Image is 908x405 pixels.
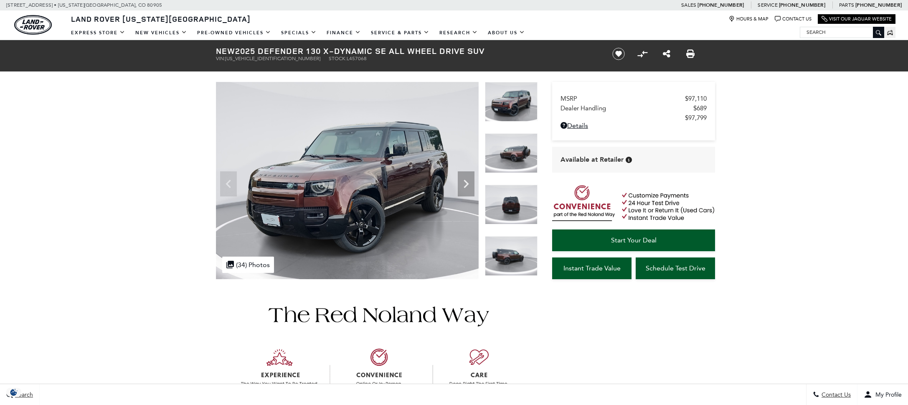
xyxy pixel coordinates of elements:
button: Open user profile menu [857,384,908,405]
img: Opt-Out Icon [4,388,23,397]
a: $97,799 [561,114,707,122]
a: Print this New 2025 Defender 130 X-Dynamic SE All Wheel Drive SUV [686,49,695,59]
span: Available at Retailer [561,155,624,164]
span: Start Your Deal [611,236,657,244]
img: Land Rover [14,15,52,35]
section: Click to Open Cookie Consent Modal [4,388,23,397]
a: Specials [276,25,322,40]
a: Finance [322,25,366,40]
a: [PHONE_NUMBER] [855,2,902,8]
a: [STREET_ADDRESS] • [US_STATE][GEOGRAPHIC_DATA], CO 80905 [6,2,162,8]
strong: New [216,45,235,56]
a: Service & Parts [366,25,434,40]
span: Sales [681,2,696,8]
span: L457068 [347,56,367,61]
a: Start Your Deal [552,229,715,251]
span: VIN: [216,56,225,61]
a: [PHONE_NUMBER] [779,2,825,8]
img: New 2025 Sedona Red LAND ROVER X-Dynamic SE image 4 [485,236,538,276]
div: Vehicle is in stock and ready for immediate delivery. Due to demand, availability is subject to c... [626,157,632,163]
a: Details [561,122,707,130]
span: Land Rover [US_STATE][GEOGRAPHIC_DATA] [71,14,251,24]
span: Instant Trade Value [563,264,621,272]
a: [PHONE_NUMBER] [697,2,744,8]
a: New Vehicles [130,25,192,40]
a: Visit Our Jaguar Website [822,16,892,22]
a: Land Rover [US_STATE][GEOGRAPHIC_DATA] [66,14,256,24]
a: land-rover [14,15,52,35]
span: Parts [839,2,854,8]
div: (34) Photos [222,257,274,273]
a: MSRP $97,110 [561,95,707,102]
img: New 2025 Sedona Red LAND ROVER X-Dynamic SE image 1 [485,82,538,122]
span: [US_VEHICLE_IDENTIFICATION_NUMBER] [225,56,320,61]
a: Schedule Test Drive [636,257,715,279]
a: Share this New 2025 Defender 130 X-Dynamic SE All Wheel Drive SUV [663,49,670,59]
span: Stock: [329,56,347,61]
span: Contact Us [819,391,851,398]
span: $689 [693,104,707,112]
button: Compare vehicle [636,48,649,60]
img: New 2025 Sedona Red LAND ROVER X-Dynamic SE image 3 [485,185,538,224]
span: Schedule Test Drive [646,264,705,272]
nav: Main Navigation [66,25,530,40]
span: Service [758,2,777,8]
span: MSRP [561,95,685,102]
span: My Profile [872,391,902,398]
a: Pre-Owned Vehicles [192,25,276,40]
h1: 2025 Defender 130 X-Dynamic SE All Wheel Drive SUV [216,46,598,56]
a: EXPRESS STORE [66,25,130,40]
a: Dealer Handling $689 [561,104,707,112]
a: About Us [483,25,530,40]
input: Search [800,27,884,37]
a: Instant Trade Value [552,257,632,279]
span: $97,799 [685,114,707,122]
div: Next [458,171,474,196]
span: $97,110 [685,95,707,102]
img: New 2025 Sedona Red LAND ROVER X-Dynamic SE image 1 [216,82,479,279]
a: Contact Us [775,16,812,22]
span: Dealer Handling [561,104,693,112]
img: New 2025 Sedona Red LAND ROVER X-Dynamic SE image 2 [485,133,538,173]
button: Save vehicle [609,47,628,61]
a: Research [434,25,483,40]
a: Hours & Map [729,16,769,22]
